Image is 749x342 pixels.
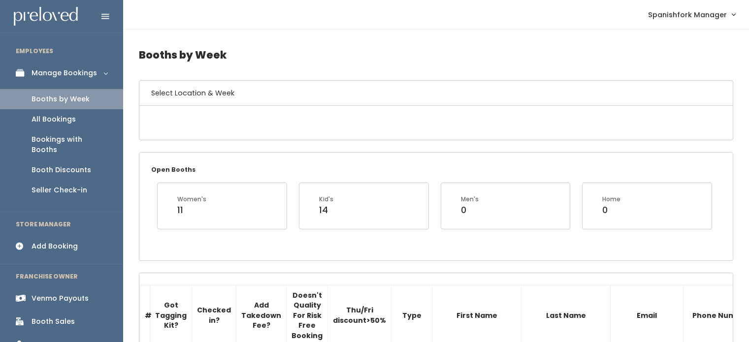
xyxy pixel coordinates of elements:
[319,195,333,204] div: Kid's
[139,81,733,106] h6: Select Location & Week
[602,195,620,204] div: Home
[32,293,89,304] div: Venmo Payouts
[32,68,97,78] div: Manage Bookings
[648,9,727,20] span: Spanishfork Manager
[319,204,333,217] div: 14
[638,4,745,25] a: Spanishfork Manager
[32,165,91,175] div: Booth Discounts
[461,195,479,204] div: Men's
[177,204,206,217] div: 11
[14,7,78,26] img: preloved logo
[602,204,620,217] div: 0
[461,204,479,217] div: 0
[177,195,206,204] div: Women's
[32,316,75,327] div: Booth Sales
[32,94,90,104] div: Booths by Week
[32,185,87,195] div: Seller Check-in
[139,41,733,68] h4: Booths by Week
[32,114,76,124] div: All Bookings
[151,165,195,174] small: Open Booths
[32,241,78,251] div: Add Booking
[32,134,107,155] div: Bookings with Booths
